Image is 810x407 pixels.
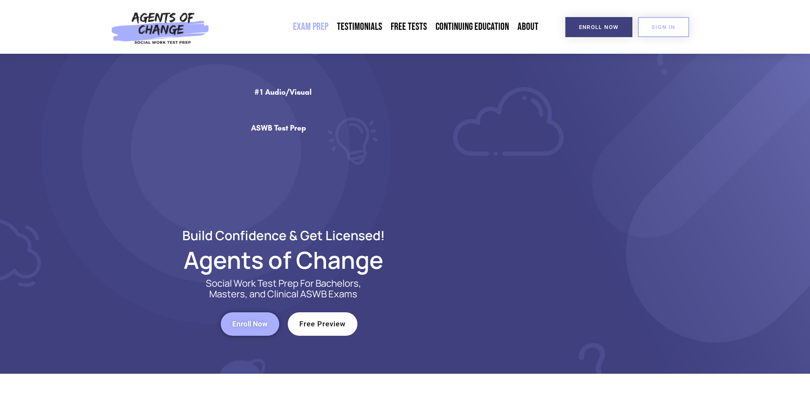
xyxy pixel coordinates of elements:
span: SIGN IN [652,24,675,30]
a: Free Tests [386,17,431,37]
nav: Menu [214,17,543,37]
p: Social Work Test Prep For Bachelors, Masters, and Clinical ASWB Exams [196,278,371,299]
a: About [513,17,543,37]
a: SIGN IN [638,17,689,37]
h2: Build Confidence & Get Licensed! [162,229,405,241]
span: Enroll Now [579,24,619,30]
div: #1 Audio/Visual ASWB Test Prep [251,87,315,225]
a: Testimonials [333,17,386,37]
h2: Agents of Change [162,250,405,270]
a: Enroll Now [221,312,279,336]
a: Enroll Now [565,17,632,37]
a: Exam Prep [289,17,333,37]
span: Enroll Now [232,320,268,328]
img: Website Image 1 (1) [442,54,612,374]
a: Free Preview [288,312,357,336]
a: Continuing Education [431,17,513,37]
span: Free Preview [299,320,346,328]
